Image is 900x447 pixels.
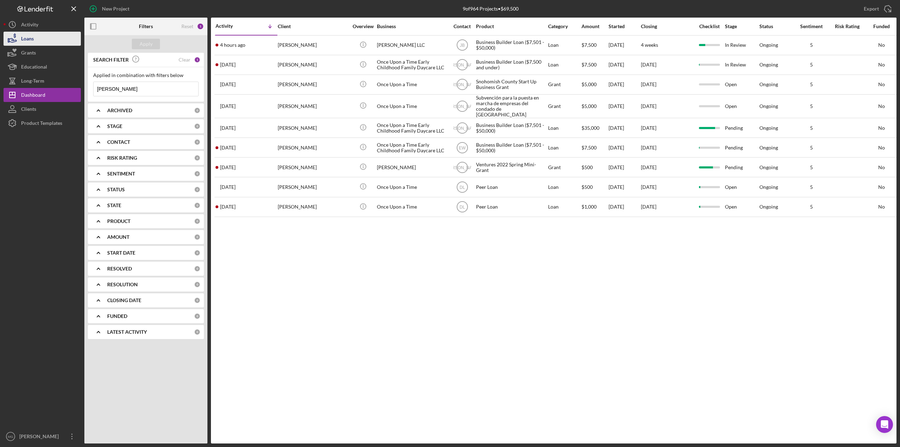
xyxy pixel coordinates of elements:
time: 2022-04-26 17:16 [220,165,236,170]
div: In Review [725,56,759,74]
b: LATEST ACTIVITY [107,329,147,335]
button: Loans [4,32,81,46]
div: Risk Rating [830,24,865,29]
div: Business Builder Loan ($7,501 - $50,000) [476,119,546,137]
div: Loan [548,138,581,157]
div: [PERSON_NAME] [18,429,63,445]
div: Pending [725,119,759,137]
div: Business [377,24,447,29]
div: No [866,62,897,68]
button: Educational [4,60,81,74]
b: ARCHIVED [107,108,132,113]
div: Closing [641,24,694,29]
time: 2022-08-22 06:17 [220,145,236,151]
button: Activity [4,18,81,32]
div: Open Intercom Messenger [876,416,893,433]
div: Loan [548,198,581,216]
div: [PERSON_NAME] [278,36,348,55]
a: Product Templates [4,116,81,130]
div: 5 [794,42,829,48]
time: [DATE] [641,103,656,109]
div: Once Upon a Time [377,75,447,94]
div: Ongoing [759,82,778,87]
div: 5 [794,82,829,87]
time: 2024-07-14 21:09 [220,103,236,109]
div: Sentiment [794,24,829,29]
div: Ongoing [759,125,778,131]
div: 5 [794,103,829,109]
button: Clients [4,102,81,116]
time: 2024-07-14 21:12 [220,82,236,87]
b: START DATE [107,250,135,256]
div: 5 [794,62,829,68]
div: Open [725,178,759,196]
div: 0 [194,123,200,129]
div: Once Upon a Time Early Childhood Family Daycare LLC [377,138,447,157]
div: Once Upon a Time [377,178,447,196]
div: No [866,204,897,210]
div: Clients [21,102,36,118]
div: [PERSON_NAME] [278,75,348,94]
div: [PERSON_NAME] [278,119,348,137]
div: New Project [102,2,129,16]
div: No [866,145,897,151]
div: Contact [449,24,475,29]
div: 0 [194,297,200,304]
div: [DATE] [609,158,640,177]
time: 2021-11-23 05:21 [220,184,236,190]
div: 5 [794,204,829,210]
text: DL [459,185,465,190]
div: Ongoing [759,204,778,210]
div: Status [759,24,793,29]
div: [PERSON_NAME] LLC [377,36,447,55]
text: JB [459,43,464,48]
div: Ventures 2022 Spring Mini-Grant [476,158,546,177]
div: No [866,165,897,170]
div: [DATE] [609,178,640,196]
text: [PERSON_NAME] [445,82,480,87]
time: [DATE] [641,125,656,131]
div: Category [548,24,581,29]
div: [PERSON_NAME] [377,158,447,177]
div: Ongoing [759,165,778,170]
b: STATE [107,203,121,208]
div: Dashboard [21,88,45,104]
div: [DATE] [609,95,640,117]
div: Checklist [694,24,724,29]
b: STAGE [107,123,122,129]
div: 0 [194,171,200,177]
div: Loan [548,178,581,196]
text: EW [459,145,466,150]
button: Long-Term [4,74,81,88]
div: Pending [725,158,759,177]
div: [PERSON_NAME] [278,178,348,196]
a: Dashboard [4,88,81,102]
time: 2021-11-18 19:21 [220,204,236,210]
time: [DATE] [641,164,656,170]
div: [PERSON_NAME] [278,95,348,117]
div: [DATE] [609,75,640,94]
div: 5 [794,165,829,170]
text: [PERSON_NAME] [445,63,480,68]
b: SENTIMENT [107,171,135,177]
div: Ongoing [759,103,778,109]
div: No [866,82,897,87]
div: Grants [21,46,36,62]
div: No [866,125,897,131]
div: Amount [581,24,608,29]
div: $35,000 [581,119,608,137]
text: [PERSON_NAME] [445,126,480,130]
button: Export [857,2,896,16]
div: 0 [194,234,200,240]
div: Overview [350,24,376,29]
b: CLOSING DATE [107,298,141,303]
div: Once Upon a Time [377,95,447,117]
div: $7,500 [581,138,608,157]
time: 2024-09-19 22:55 [220,62,236,68]
div: 5 [794,145,829,151]
b: CONTACT [107,139,130,145]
